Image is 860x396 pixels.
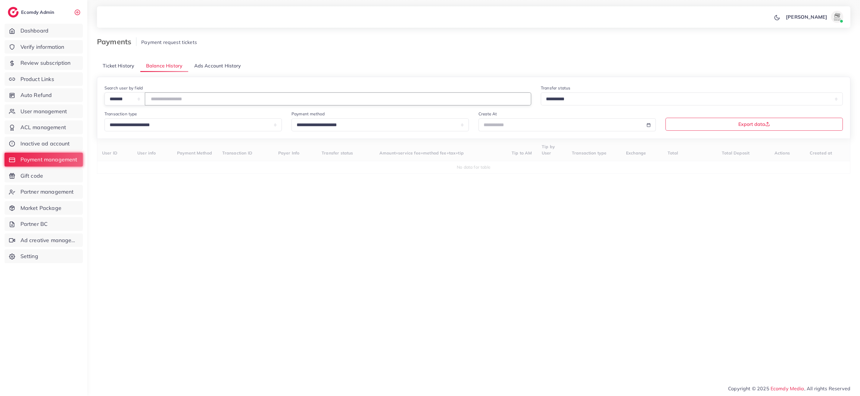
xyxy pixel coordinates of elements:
[141,39,197,45] span: Payment request tickets
[20,140,70,148] span: Inactive ad account
[20,220,48,228] span: Partner BC
[5,56,83,70] a: Review subscription
[104,85,143,91] label: Search user by field
[20,236,78,244] span: Ad creative management
[20,75,54,83] span: Product Links
[20,59,71,67] span: Review subscription
[5,72,83,86] a: Product Links
[665,118,843,131] button: Export data
[20,27,48,35] span: Dashboard
[20,91,52,99] span: Auto Refund
[5,185,83,199] a: Partner management
[20,252,38,260] span: Setting
[5,104,83,118] a: User management
[20,172,43,180] span: Gift code
[771,385,804,391] a: Ecomdy Media
[5,233,83,247] a: Ad creative management
[5,249,83,263] a: Setting
[104,111,137,117] label: Transaction type
[291,111,325,117] label: Payment method
[5,201,83,215] a: Market Package
[8,7,56,17] a: logoEcomdy Admin
[478,111,497,117] label: Create At
[804,385,850,392] span: , All rights Reserved
[783,11,846,23] a: [PERSON_NAME]avatar
[20,188,74,196] span: Partner management
[5,137,83,151] a: Inactive ad account
[786,13,827,20] p: [PERSON_NAME]
[738,122,770,126] span: Export data
[194,62,241,69] span: Ads Account History
[5,217,83,231] a: Partner BC
[103,62,134,69] span: Ticket History
[5,169,83,183] a: Gift code
[20,108,67,115] span: User management
[146,62,182,69] span: Balance History
[97,37,136,46] h3: Payments
[5,24,83,38] a: Dashboard
[20,123,66,131] span: ACL management
[20,204,61,212] span: Market Package
[831,11,843,23] img: avatar
[21,9,56,15] h2: Ecomdy Admin
[728,385,850,392] span: Copyright © 2025
[5,153,83,167] a: Payment management
[541,85,570,91] label: Transfer status
[5,120,83,134] a: ACL management
[8,7,19,17] img: logo
[5,88,83,102] a: Auto Refund
[5,40,83,54] a: Verify information
[20,43,64,51] span: Verify information
[20,156,77,164] span: Payment management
